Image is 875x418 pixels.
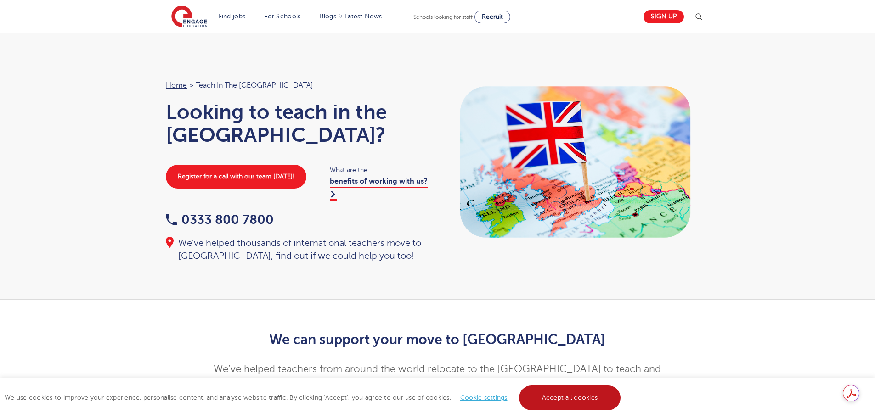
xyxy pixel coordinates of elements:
[166,81,187,89] a: Home
[460,394,508,401] a: Cookie settings
[5,394,623,401] span: We use cookies to improve your experience, personalise content, and analyse website traffic. By c...
[166,79,429,91] nav: breadcrumb
[171,6,207,28] img: Engage Education
[320,13,382,20] a: Blogs & Latest News
[166,100,429,146] h1: Looking to teach in the [GEOGRAPHIC_DATA]?
[196,79,313,91] span: Teach in the [GEOGRAPHIC_DATA]
[219,13,246,20] a: Find jobs
[644,10,684,23] a: Sign up
[166,165,306,189] a: Register for a call with our team [DATE]!
[330,177,428,200] a: benefits of working with us?
[330,165,429,175] span: What are the
[166,237,429,262] div: We've helped thousands of international teachers move to [GEOGRAPHIC_DATA], find out if we could ...
[166,212,274,227] a: 0333 800 7800
[519,385,621,410] a: Accept all cookies
[264,13,300,20] a: For Schools
[474,11,510,23] a: Recruit
[189,81,193,89] span: >
[482,13,503,20] span: Recruit
[413,14,473,20] span: Schools looking for staff
[212,332,663,347] h2: We can support your move to [GEOGRAPHIC_DATA]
